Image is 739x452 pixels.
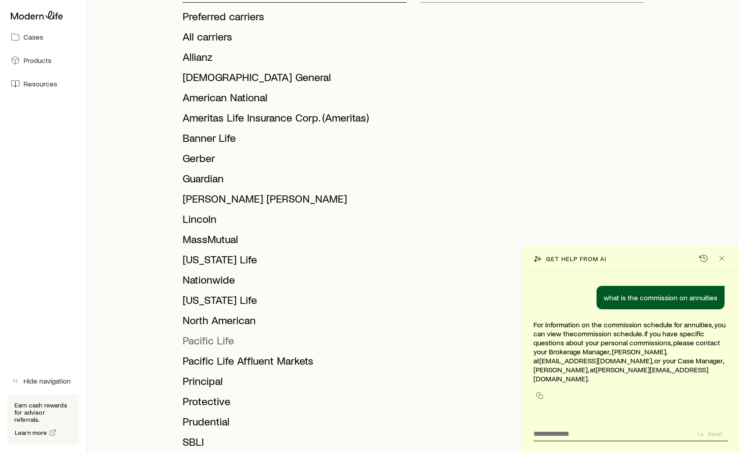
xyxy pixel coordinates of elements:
li: MassMutual [183,229,401,249]
li: Nationwide [183,270,401,290]
span: [PERSON_NAME] [PERSON_NAME] [183,192,347,205]
span: Guardian [183,172,224,185]
button: Close [716,252,728,265]
span: [US_STATE] Life [183,293,257,306]
li: American General [183,67,401,87]
li: SBLI [183,432,401,452]
span: Lincoln [183,212,216,225]
button: Hide navigation [7,371,79,391]
li: Banner Life [183,128,401,148]
span: [US_STATE] Life [183,253,257,266]
span: All carriers [183,30,232,43]
a: Cases [7,27,79,47]
p: Get help from AI [546,255,606,262]
li: Guardian [183,168,401,189]
li: Allianz [183,47,401,67]
li: Gerber [183,148,401,168]
li: North American [183,310,401,330]
li: All carriers [183,27,401,47]
span: SBLI [183,435,204,448]
li: American National [183,87,401,108]
span: Ameritas Life Insurance Corp. (Ameritas) [183,111,369,124]
button: Send [693,428,728,440]
span: Hide navigation [23,376,71,385]
a: Resources [7,74,79,94]
span: Banner Life [183,131,236,144]
span: Pacific Life [183,334,234,347]
p: what is the commission on annuities [604,293,717,302]
li: Lincoln [183,209,401,229]
span: Cases [23,32,43,41]
span: Gerber [183,151,215,164]
span: American National [183,90,267,104]
li: Pacific Life Affluent Markets [183,351,401,371]
li: John Hancock [183,189,401,209]
span: North American [183,313,256,326]
li: Principal [183,371,401,391]
a: Products [7,50,79,70]
span: MassMutual [183,232,238,245]
a: commission schedule [574,329,642,338]
span: Resources [23,79,57,88]
span: Protective [183,394,230,407]
span: Prudential [183,415,230,428]
a: [EMAIL_ADDRESS][DOMAIN_NAME] [539,356,652,365]
span: Pacific Life Affluent Markets [183,354,313,367]
li: Pacific Life [183,330,401,351]
p: Send [708,430,722,438]
p: For information on the commission schedule for annuities, you can view the . If you have specific... [533,320,728,383]
p: Earn cash rewards for advisor referrals. [14,402,72,423]
span: [DEMOGRAPHIC_DATA] General [183,70,331,83]
a: [PERSON_NAME][EMAIL_ADDRESS][DOMAIN_NAME] [533,365,708,383]
span: Products [23,56,51,65]
div: Earn cash rewards for advisor referrals.Learn more [7,394,79,445]
li: Prudential [183,411,401,432]
span: Learn more [15,429,47,436]
span: Allianz [183,50,212,63]
li: Ameritas Life Insurance Corp. (Ameritas) [183,108,401,128]
li: Preferred carriers [183,6,401,27]
li: Minnesota Life [183,249,401,270]
span: Principal [183,374,223,387]
span: Nationwide [183,273,235,286]
span: Preferred carriers [183,9,264,23]
li: Protective [183,391,401,411]
li: New York Life [183,290,401,310]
